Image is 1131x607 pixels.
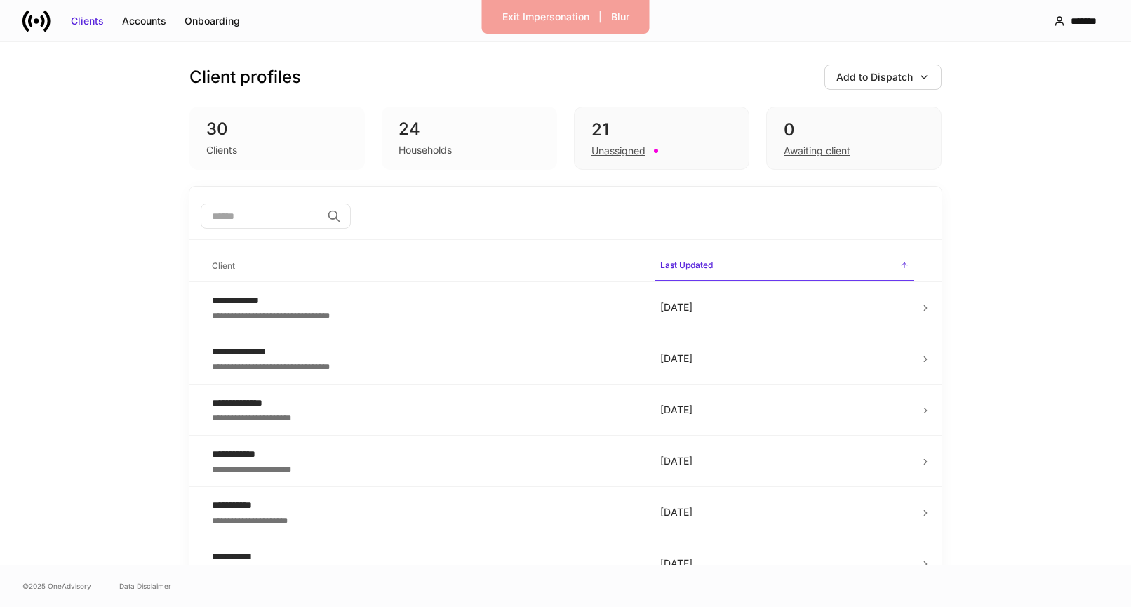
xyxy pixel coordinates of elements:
[660,454,909,468] p: [DATE]
[502,10,589,24] div: Exit Impersonation
[62,10,113,32] button: Clients
[836,70,913,84] div: Add to Dispatch
[660,505,909,519] p: [DATE]
[784,144,850,158] div: Awaiting client
[71,14,104,28] div: Clients
[185,14,240,28] div: Onboarding
[602,6,638,28] button: Blur
[189,66,301,88] h3: Client profiles
[655,251,914,281] span: Last Updated
[660,556,909,571] p: [DATE]
[22,580,91,592] span: © 2025 OneAdvisory
[660,352,909,366] p: [DATE]
[824,65,942,90] button: Add to Dispatch
[591,119,732,141] div: 21
[212,259,235,272] h6: Client
[119,580,171,592] a: Data Disclaimer
[399,118,540,140] div: 24
[591,144,645,158] div: Unassigned
[660,403,909,417] p: [DATE]
[122,14,166,28] div: Accounts
[206,252,643,281] span: Client
[175,10,249,32] button: Onboarding
[660,258,713,272] h6: Last Updated
[766,107,942,170] div: 0Awaiting client
[784,119,924,141] div: 0
[113,10,175,32] button: Accounts
[611,10,629,24] div: Blur
[206,118,348,140] div: 30
[206,143,237,157] div: Clients
[399,143,452,157] div: Households
[660,300,909,314] p: [DATE]
[493,6,598,28] button: Exit Impersonation
[574,107,749,170] div: 21Unassigned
